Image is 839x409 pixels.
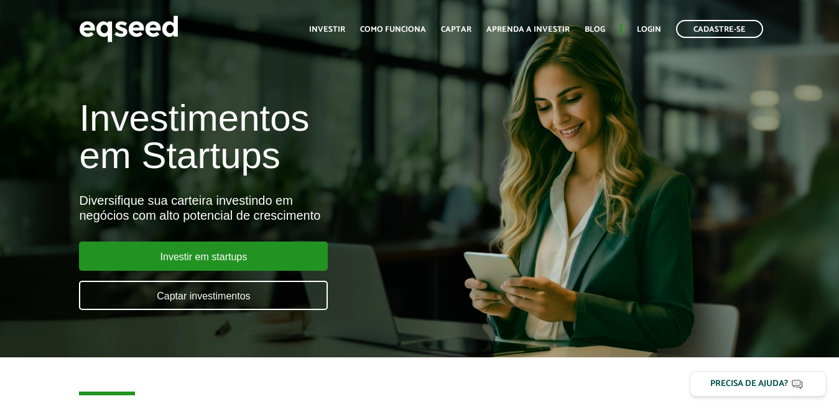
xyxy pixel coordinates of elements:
[79,12,178,45] img: EqSeed
[79,100,480,174] h1: Investimentos em Startups
[79,242,328,271] a: Investir em startups
[309,26,345,34] a: Investir
[637,26,661,34] a: Login
[79,193,480,223] div: Diversifique sua carteira investindo em negócios com alto potencial de crescimento
[441,26,471,34] a: Captar
[486,26,570,34] a: Aprenda a investir
[360,26,426,34] a: Como funciona
[79,281,328,310] a: Captar investimentos
[585,26,605,34] a: Blog
[676,20,763,38] a: Cadastre-se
